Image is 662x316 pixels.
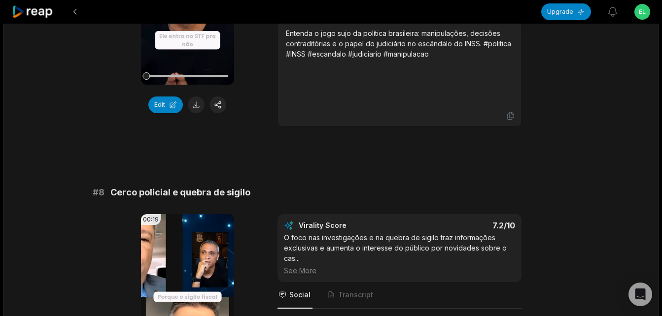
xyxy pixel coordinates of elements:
[409,221,515,230] div: 7.2 /10
[284,265,515,276] div: See More
[628,283,652,306] div: Open Intercom Messenger
[338,290,373,300] span: Transcript
[541,3,591,20] button: Upgrade
[93,186,105,199] span: # 8
[110,186,250,199] span: Cerco policial e quebra de sigilo
[278,282,522,309] nav: Tabs
[286,28,513,59] div: Entenda o jogo sujo da política brasileira: manipulações, decisões contraditórias e o papel do ju...
[284,232,515,276] div: O foco nas investigações e na quebra de sigilo traz informações exclusivas e aumenta o interesse ...
[299,221,405,230] div: Virality Score
[148,96,183,113] button: Edit
[289,290,311,300] span: Social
